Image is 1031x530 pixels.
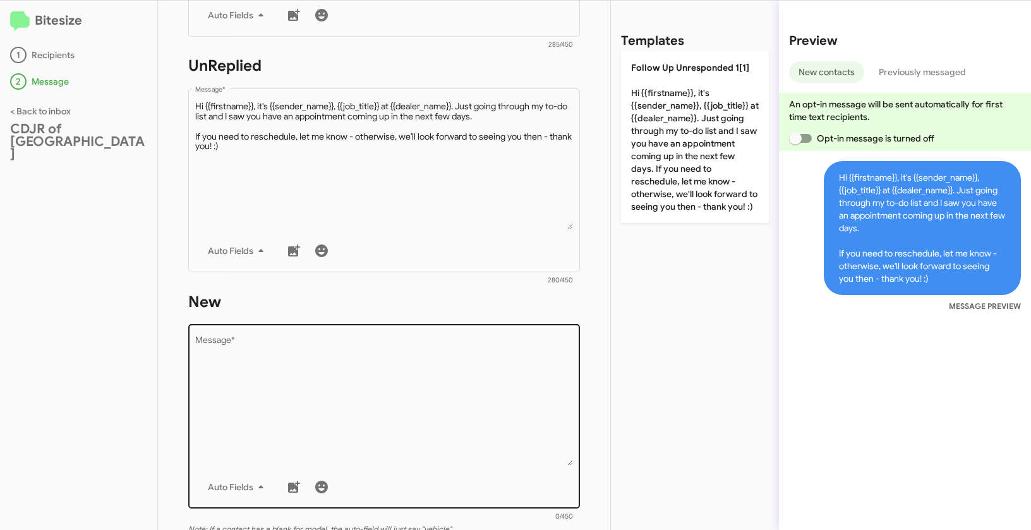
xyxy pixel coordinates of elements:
mat-hint: 280/450 [548,277,573,284]
button: Auto Fields [198,4,279,27]
div: Message [10,73,147,90]
h1: UnReplied [188,56,580,76]
button: Auto Fields [198,476,279,498]
div: Recipients [10,47,147,63]
span: Previously messaged [879,61,966,83]
div: 1 [10,47,27,63]
span: New contacts [799,61,855,83]
button: Previously messaged [869,61,975,83]
span: Auto Fields [208,239,268,262]
mat-hint: 285/450 [548,41,573,49]
h2: Bitesize [10,11,147,32]
button: Auto Fields [198,239,279,262]
span: Hi {{firstname}}, it's {{sender_name}}, {{job_title}} at {{dealer_name}}. Just going through my t... [824,161,1021,295]
h1: New [188,292,580,312]
p: Hi {{firstname}}, it's {{sender_name}}, {{job_title}} at {{dealer_name}}. Just going through my t... [621,51,769,223]
img: logo-minimal.svg [10,11,30,32]
mat-hint: 0/450 [555,513,573,521]
small: MESSAGE PREVIEW [949,300,1021,313]
h2: Templates [621,31,684,51]
h2: Preview [789,31,1021,51]
a: < Back to inbox [10,105,71,117]
span: Opt-in message is turned off [817,131,934,146]
span: Auto Fields [208,4,268,27]
button: New contacts [789,61,864,83]
span: Auto Fields [208,476,268,498]
span: Follow Up Unresponded 1[1] [631,62,749,73]
div: 2 [10,73,27,90]
div: CDJR of [GEOGRAPHIC_DATA] [10,123,147,160]
p: An opt-in message will be sent automatically for first time text recipients. [789,98,1021,123]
